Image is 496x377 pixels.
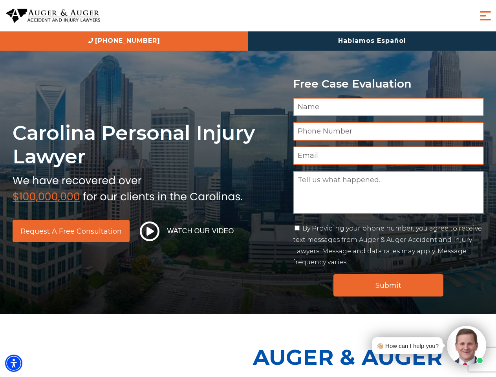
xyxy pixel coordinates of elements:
[376,340,439,351] div: 👋🏼 How can I help you?
[137,221,236,242] button: Watch Our Video
[478,8,493,24] button: Menu
[293,78,484,90] p: Free Case Evaluation
[13,220,130,242] a: Request a Free Consultation
[293,225,482,266] label: By Providing your phone number, you agree to receive text messages from Auger & Auger Accident an...
[6,9,100,23] img: Auger & Auger Accident and Injury Lawyers Logo
[13,121,284,168] h1: Carolina Personal Injury Lawyer
[13,172,243,202] img: sub text
[333,274,443,296] input: Submit
[447,326,486,365] img: Intaker widget Avatar
[20,228,122,235] span: Request a Free Consultation
[293,122,484,141] input: Phone Number
[253,338,492,377] p: Auger & Auger
[293,146,484,165] input: Email
[293,98,484,116] input: Name
[5,355,22,372] div: Accessibility Menu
